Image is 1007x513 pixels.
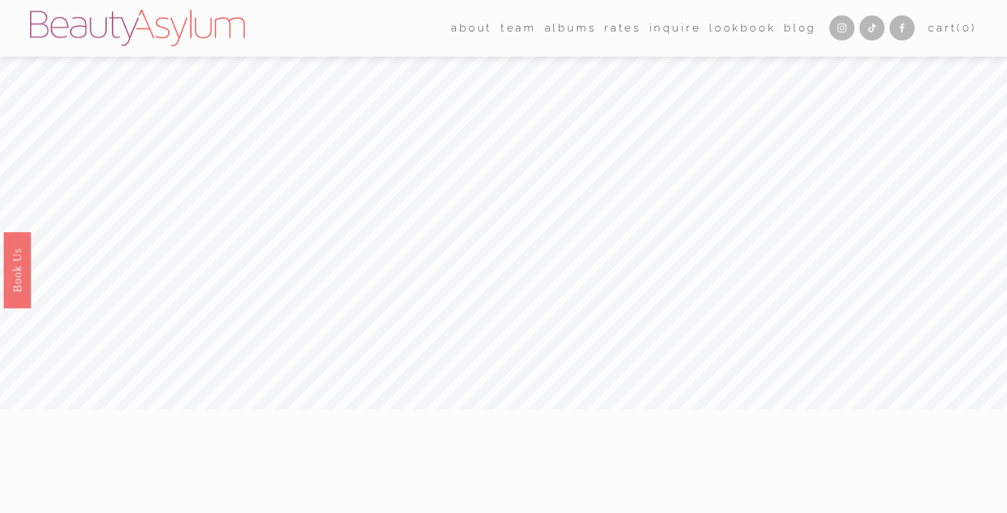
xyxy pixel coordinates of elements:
[709,17,776,39] a: Lookbook
[604,17,641,39] a: Rates
[650,17,701,39] a: Inquire
[859,15,885,41] a: TikTok
[451,19,492,38] span: about
[784,17,816,39] a: Blog
[962,22,971,34] span: 0
[451,17,492,39] a: folder dropdown
[928,19,977,38] a: 0 items in cart
[3,232,31,308] a: Book Us
[829,15,855,41] a: Instagram
[30,10,245,46] img: Beauty Asylum | Bridal Hair &amp; Makeup Charlotte &amp; Atlanta
[501,19,536,38] span: team
[957,22,976,34] span: ( )
[501,17,536,39] a: folder dropdown
[890,15,915,41] a: Facebook
[545,17,597,39] a: albums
